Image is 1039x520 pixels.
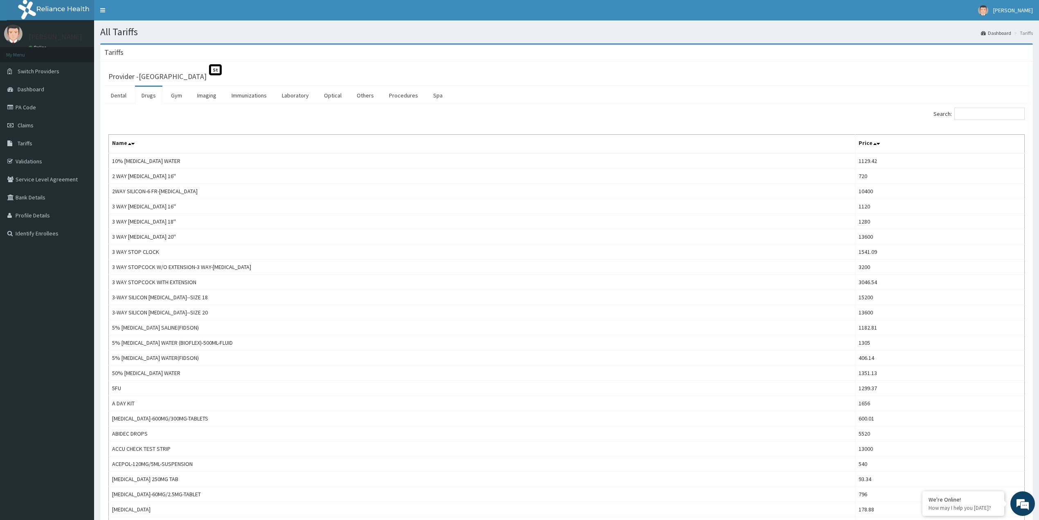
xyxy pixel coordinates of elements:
[225,87,273,104] a: Immunizations
[18,122,34,129] span: Claims
[855,199,1024,214] td: 1120
[929,504,998,511] p: How may I help you today?
[134,4,154,24] div: Minimize live chat window
[29,45,48,50] a: Online
[855,320,1024,335] td: 1182.81
[954,108,1025,120] input: Search:
[108,73,207,80] h3: Provider - [GEOGRAPHIC_DATA]
[4,25,22,43] img: User Image
[855,487,1024,502] td: 796
[164,87,189,104] a: Gym
[109,366,855,381] td: 50% [MEDICAL_DATA] WATER
[29,33,82,41] p: [PERSON_NAME]
[100,27,1033,37] h1: All Tariffs
[855,426,1024,441] td: 5520
[109,411,855,426] td: [MEDICAL_DATA]-600MG/300MG-TABLETS
[109,214,855,229] td: 3 WAY [MEDICAL_DATA] 18''
[855,214,1024,229] td: 1280
[191,87,223,104] a: Imaging
[209,64,222,75] span: St
[4,224,156,252] textarea: Type your message and hit 'Enter'
[275,87,315,104] a: Laboratory
[855,229,1024,244] td: 13600
[43,46,137,57] div: Chat with us now
[109,350,855,366] td: 5% [MEDICAL_DATA] WATER(FIDSON)
[855,335,1024,350] td: 1305
[109,169,855,184] td: 2 WAY [MEDICAL_DATA] 16''
[109,199,855,214] td: 3 WAY [MEDICAL_DATA] 16''
[109,260,855,275] td: 3 WAY STOPCOCK W/O EXTENSION-3 WAY-[MEDICAL_DATA]
[109,275,855,290] td: 3 WAY STOPCOCK WITH EXTENSION
[47,103,113,186] span: We're online!
[109,396,855,411] td: A DAY KIT
[109,441,855,457] td: ACCU CHECK TEST STRIP
[109,305,855,320] td: 3-WAY SILICON [MEDICAL_DATA]--SIZE 20
[855,381,1024,396] td: 1299.37
[855,502,1024,517] td: 178.88
[855,350,1024,366] td: 406.14
[855,396,1024,411] td: 1656
[135,87,162,104] a: Drugs
[855,366,1024,381] td: 1351.13
[427,87,449,104] a: Spa
[15,41,33,61] img: d_794563401_company_1708531726252_794563401
[855,135,1024,154] th: Price
[993,7,1033,14] span: [PERSON_NAME]
[929,496,998,503] div: We're Online!
[855,169,1024,184] td: 720
[109,335,855,350] td: 5% [MEDICAL_DATA] WATER (BIOFLEX)-500ML-FLUID
[350,87,380,104] a: Others
[855,472,1024,487] td: 93.34
[981,29,1011,36] a: Dashboard
[978,5,988,16] img: User Image
[109,290,855,305] td: 3-WAY SILICON [MEDICAL_DATA]--SIZE 18
[855,290,1024,305] td: 15200
[18,68,59,75] span: Switch Providers
[855,305,1024,320] td: 13600
[855,441,1024,457] td: 13000
[109,502,855,517] td: [MEDICAL_DATA]
[855,411,1024,426] td: 600.01
[104,49,124,56] h3: Tariffs
[1012,29,1033,36] li: Tariffs
[855,244,1024,260] td: 1541.09
[109,244,855,260] td: 3 WAY STOP CLOCK
[109,320,855,335] td: 5% [MEDICAL_DATA] SALINE(FIDSON)
[109,229,855,244] td: 3 WAY [MEDICAL_DATA] 20''
[109,457,855,472] td: ACEPOL-120MG/5ML-SUSPENSION
[104,87,133,104] a: Dental
[18,140,32,147] span: Tariffs
[109,184,855,199] td: 2WAY SILICON-6 FR-[MEDICAL_DATA]
[382,87,425,104] a: Procedures
[109,153,855,169] td: 10% [MEDICAL_DATA] WATER
[317,87,348,104] a: Optical
[109,381,855,396] td: 5FU
[855,275,1024,290] td: 3046.54
[855,260,1024,275] td: 3200
[855,184,1024,199] td: 10400
[855,457,1024,472] td: 540
[109,487,855,502] td: [MEDICAL_DATA]-60MG/2.5MG-TABLET
[855,153,1024,169] td: 1129.42
[18,86,44,93] span: Dashboard
[109,472,855,487] td: [MEDICAL_DATA] 250MG TAB
[933,108,1025,120] label: Search:
[109,426,855,441] td: ABIDEC DROPS
[109,135,855,154] th: Name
